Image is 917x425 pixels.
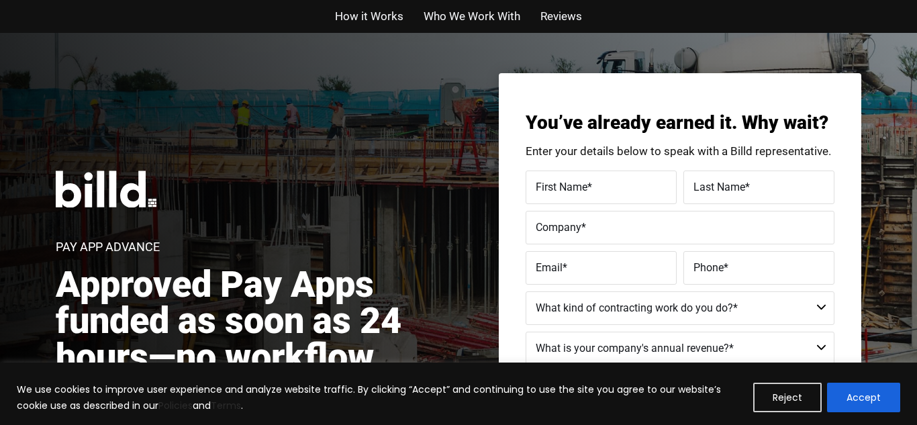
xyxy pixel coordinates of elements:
[56,267,473,412] h2: Approved Pay Apps funded as soon as 24 hours—no workflow changes required
[335,7,403,26] a: How it Works
[424,7,520,26] a: Who We Work With
[158,399,193,412] a: Policies
[693,180,745,193] span: Last Name
[693,261,724,273] span: Phone
[536,180,587,193] span: First Name
[753,383,822,412] button: Reject
[526,146,834,157] p: Enter your details below to speak with a Billd representative.
[827,383,900,412] button: Accept
[17,381,743,414] p: We use cookies to improve user experience and analyze website traffic. By clicking “Accept” and c...
[536,220,581,233] span: Company
[526,113,834,132] h3: You’ve already earned it. Why wait?
[56,241,160,253] h1: Pay App Advance
[540,7,582,26] a: Reviews
[211,399,241,412] a: Terms
[536,261,563,273] span: Email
